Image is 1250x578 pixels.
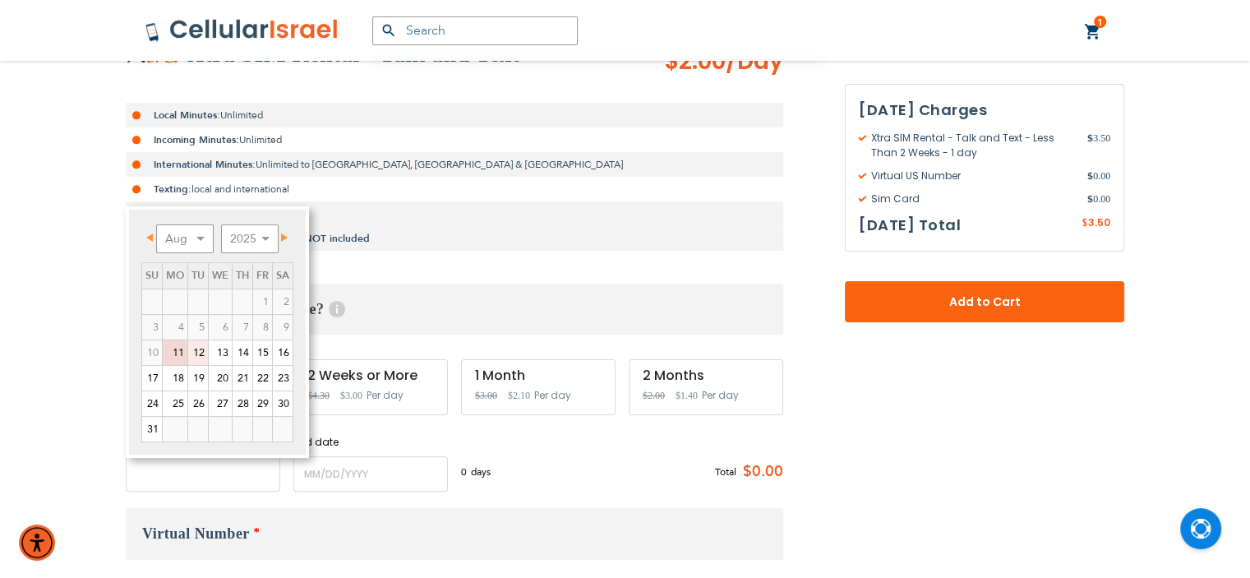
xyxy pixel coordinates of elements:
li: Unlimited [126,103,783,127]
div: 1 Month [475,368,602,383]
a: 28 [233,391,252,416]
span: 9 [273,315,293,340]
span: $4.30 [307,390,330,401]
a: Next [271,228,292,248]
a: 25 [163,391,187,416]
a: 13 [209,340,232,365]
span: Add to Cart [899,294,1070,311]
span: $ [1087,192,1093,206]
strong: Local Minutes: [154,109,220,122]
li: Unlimited to [GEOGRAPHIC_DATA], [GEOGRAPHIC_DATA] & [GEOGRAPHIC_DATA] [126,152,783,177]
h3: [DATE] Charges [859,98,1110,123]
a: Prev [143,228,164,248]
span: $ [1087,169,1093,183]
span: Saturday [276,268,289,283]
button: Add to Cart [845,281,1124,322]
a: 17 [142,366,162,391]
a: 26 [188,391,208,416]
li: local and international [126,177,783,201]
a: 11 [163,340,187,365]
span: 3 [142,315,162,340]
span: Per day [534,388,571,403]
a: 23 [273,366,293,391]
select: Select year [221,224,279,253]
span: Total [715,465,736,479]
span: Monday [166,268,184,283]
div: 2 Weeks or More [307,368,434,383]
img: Cellular Israel [145,18,339,43]
span: $2.00 [643,390,665,401]
a: 15 [253,340,272,365]
select: Select month [156,224,214,253]
li: Unlimited [126,127,783,152]
strong: Incoming Minutes: [154,133,239,146]
span: $ [1087,131,1093,146]
span: 6 [209,315,232,340]
span: Thursday [236,268,249,283]
input: MM/DD/YYYY [293,456,448,492]
span: $3.00 [475,390,497,401]
span: 2 [273,289,293,314]
a: 24 [142,391,162,416]
div: Accessibility Menu [19,525,55,561]
span: 1 [1097,16,1103,29]
span: $0.00 [736,460,783,484]
span: $ [1082,216,1088,231]
a: 14 [233,340,252,365]
input: Search [372,16,578,45]
a: 18 [163,366,187,391]
span: $2.00 [664,45,783,78]
span: /Day [726,45,783,78]
a: 29 [253,391,272,416]
span: $1.40 [676,390,698,401]
a: 19 [188,366,208,391]
span: Per day [367,388,404,403]
strong: International Minutes: [154,158,256,171]
span: Help [329,301,345,317]
span: $2.10 [508,390,530,401]
span: Xtra SIM Rental - Talk and Text - Less Than 2 Weeks - 1 day [859,131,1087,160]
span: 8 [253,315,272,340]
span: 3.50 [1088,215,1110,229]
h3: [DATE] Total [859,213,961,238]
a: 1 [1084,22,1102,42]
span: days [471,465,491,479]
span: Tuesday [191,268,205,283]
span: 10 [142,340,162,365]
input: MM/DD/YYYY [126,456,280,492]
span: Sim Card [859,192,1087,206]
div: 2 Months [643,368,769,383]
span: Wednesday [212,268,228,283]
span: Virtual Number [142,525,250,542]
span: 0.00 [1087,169,1110,183]
span: 0.00 [1087,192,1110,206]
span: Virtual US Number [859,169,1087,183]
a: 16 [273,340,293,365]
label: End date [293,435,448,450]
a: 31 [142,417,162,442]
span: 3.50 [1087,131,1110,160]
span: Next [281,234,288,242]
a: 21 [233,366,252,391]
span: 7 [233,315,252,340]
a: 22 [253,366,272,391]
a: 30 [273,391,293,416]
a: 20 [209,366,232,391]
span: Prev [146,234,153,242]
span: Sunday [145,268,159,283]
h3: When do you need service? [126,284,783,335]
span: 5 [188,315,208,340]
a: 27 [209,391,232,416]
span: 4 [163,315,187,340]
span: Friday [256,268,269,283]
strong: Texting: [154,183,191,196]
a: 12 [188,340,208,365]
span: Per day [702,388,739,403]
span: 0 [461,465,471,479]
span: $3.00 [340,390,362,401]
span: 1 [253,289,272,314]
